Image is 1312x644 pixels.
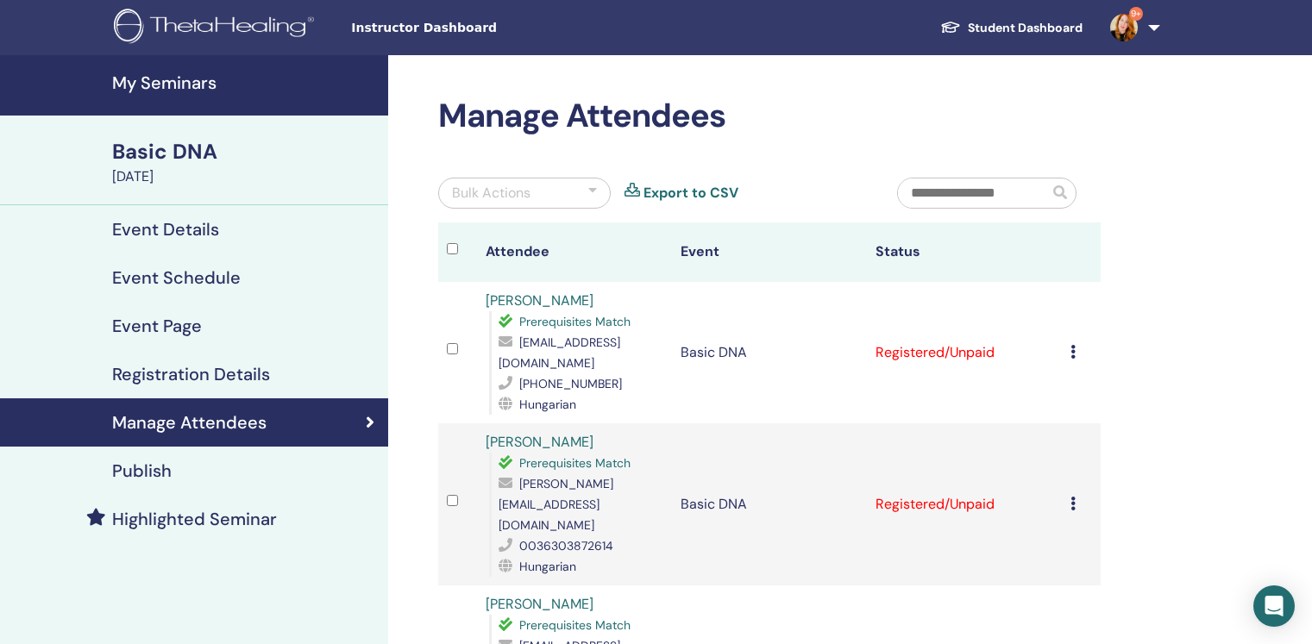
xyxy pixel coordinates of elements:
span: Hungarian [519,559,576,574]
img: default.jpg [1110,14,1138,41]
a: [PERSON_NAME] [486,595,593,613]
a: [PERSON_NAME] [486,291,593,309]
h4: Highlighted Seminar [112,509,277,529]
span: [EMAIL_ADDRESS][DOMAIN_NAME] [499,335,620,371]
th: Status [867,222,1062,282]
span: Instructor Dashboard [351,19,610,37]
td: Basic DNA [672,423,867,585]
h4: Publish [112,460,172,481]
span: [PERSON_NAME][EMAIL_ADDRESS][DOMAIN_NAME] [499,476,613,533]
h4: Manage Attendees [112,412,267,433]
th: Attendee [477,222,672,282]
span: 9+ [1129,7,1143,21]
h4: Event Schedule [112,267,241,288]
span: Prerequisites Match [519,455,631,471]
a: Basic DNA[DATE] [102,137,388,187]
span: Prerequisites Match [519,617,631,633]
span: 0036303872614 [519,538,613,553]
a: Student Dashboard [926,12,1096,44]
a: Export to CSV [643,183,738,203]
div: Basic DNA [112,137,378,166]
img: graduation-cap-white.svg [940,20,961,34]
td: Basic DNA [672,282,867,423]
h4: Event Page [112,316,202,336]
div: Open Intercom Messenger [1253,585,1295,627]
img: logo.png [114,9,320,47]
th: Event [672,222,867,282]
h4: Event Details [112,219,219,240]
div: Bulk Actions [452,183,530,203]
a: [PERSON_NAME] [486,433,593,451]
h4: Registration Details [112,364,270,385]
h4: My Seminars [112,72,378,93]
span: Hungarian [519,397,576,412]
h2: Manage Attendees [438,97,1101,136]
div: [DATE] [112,166,378,187]
span: [PHONE_NUMBER] [519,376,622,391]
span: Prerequisites Match [519,314,631,329]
